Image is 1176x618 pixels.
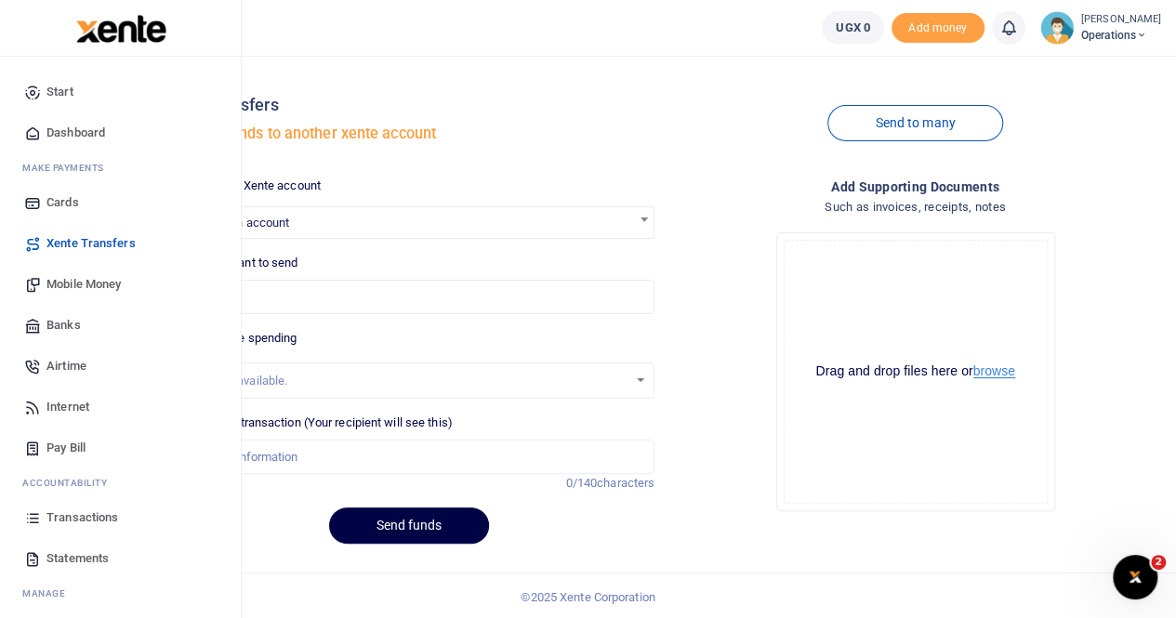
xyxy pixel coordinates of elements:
span: Operations [1081,27,1161,44]
a: Send to many [827,105,1002,141]
span: Start [46,83,73,101]
label: Memo for this transaction (Your recipient will see this) [163,414,453,432]
span: Transactions [46,508,118,527]
span: Dashboard [46,124,105,142]
a: Cards [15,182,226,223]
a: Dashboard [15,112,226,153]
span: Pay Bill [46,439,86,457]
span: characters [597,476,654,490]
div: No options available. [177,372,628,390]
img: logo-large [76,15,166,43]
li: M [15,579,226,608]
h5: Transfer funds to another xente account [163,125,654,143]
a: UGX 0 [822,11,884,45]
a: Start [15,72,226,112]
button: browse [973,364,1015,378]
span: anage [32,586,66,600]
span: Add money [892,13,984,44]
span: Statements [46,549,109,568]
a: Transactions [15,497,226,538]
h4: Add supporting Documents [669,177,1161,197]
span: 0/140 [566,476,598,490]
span: Cards [46,193,79,212]
span: Search for an account [163,206,654,239]
a: Pay Bill [15,427,226,468]
a: Add money [892,20,984,33]
li: Ac [15,468,226,497]
span: Xente Transfers [46,234,136,253]
span: Mobile Money [46,275,121,294]
span: Airtime [46,357,86,375]
input: Enter extra information [163,440,654,475]
a: Xente Transfers [15,223,226,264]
span: ake Payments [32,161,104,175]
a: profile-user [PERSON_NAME] Operations [1040,11,1161,45]
span: 2 [1151,555,1166,570]
span: Internet [46,398,89,416]
li: Toup your wallet [892,13,984,44]
div: File Uploader [776,232,1055,511]
a: Internet [15,387,226,427]
h4: Such as invoices, receipts, notes [669,197,1161,217]
h4: Xente transfers [163,95,654,115]
a: Airtime [15,346,226,387]
input: UGX [163,280,654,315]
span: Search for an account [164,207,654,236]
li: Wallet ballance [814,11,892,45]
a: Mobile Money [15,264,226,305]
a: logo-small logo-large logo-large [74,20,166,34]
a: Banks [15,305,226,346]
div: Drag and drop files here or [785,362,1047,380]
span: UGX 0 [836,19,870,37]
iframe: Intercom live chat [1113,555,1157,599]
li: M [15,153,226,182]
span: Banks [46,316,81,335]
img: profile-user [1040,11,1074,45]
small: [PERSON_NAME] [1081,12,1161,28]
button: Send funds [329,507,489,544]
a: Statements [15,538,226,579]
span: countability [36,476,107,490]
